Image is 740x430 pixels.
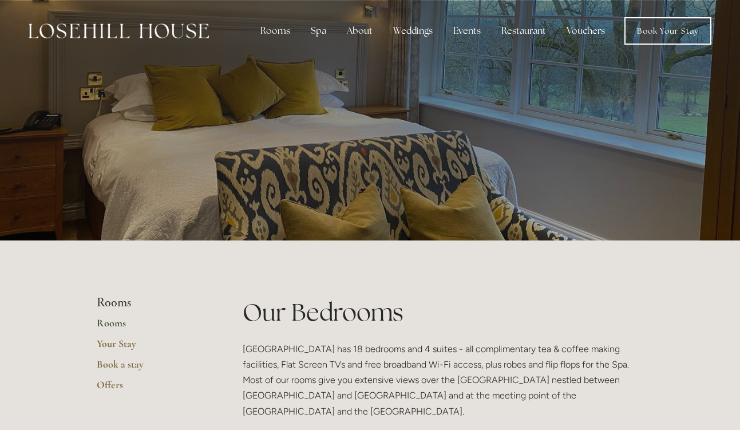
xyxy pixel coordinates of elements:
p: [GEOGRAPHIC_DATA] has 18 bedrooms and 4 suites - all complimentary tea & coffee making facilities... [243,341,644,419]
div: Restaurant [492,19,555,42]
a: Rooms [97,317,206,337]
a: Vouchers [557,19,614,42]
img: Losehill House [29,23,209,38]
li: Rooms [97,295,206,310]
div: About [338,19,382,42]
div: Rooms [251,19,299,42]
a: Offers [97,378,206,399]
a: Book a stay [97,358,206,378]
div: Events [444,19,490,42]
a: Your Stay [97,337,206,358]
a: Book Your Stay [624,17,711,45]
h1: Our Bedrooms [243,295,644,329]
div: Weddings [384,19,442,42]
div: Spa [302,19,335,42]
